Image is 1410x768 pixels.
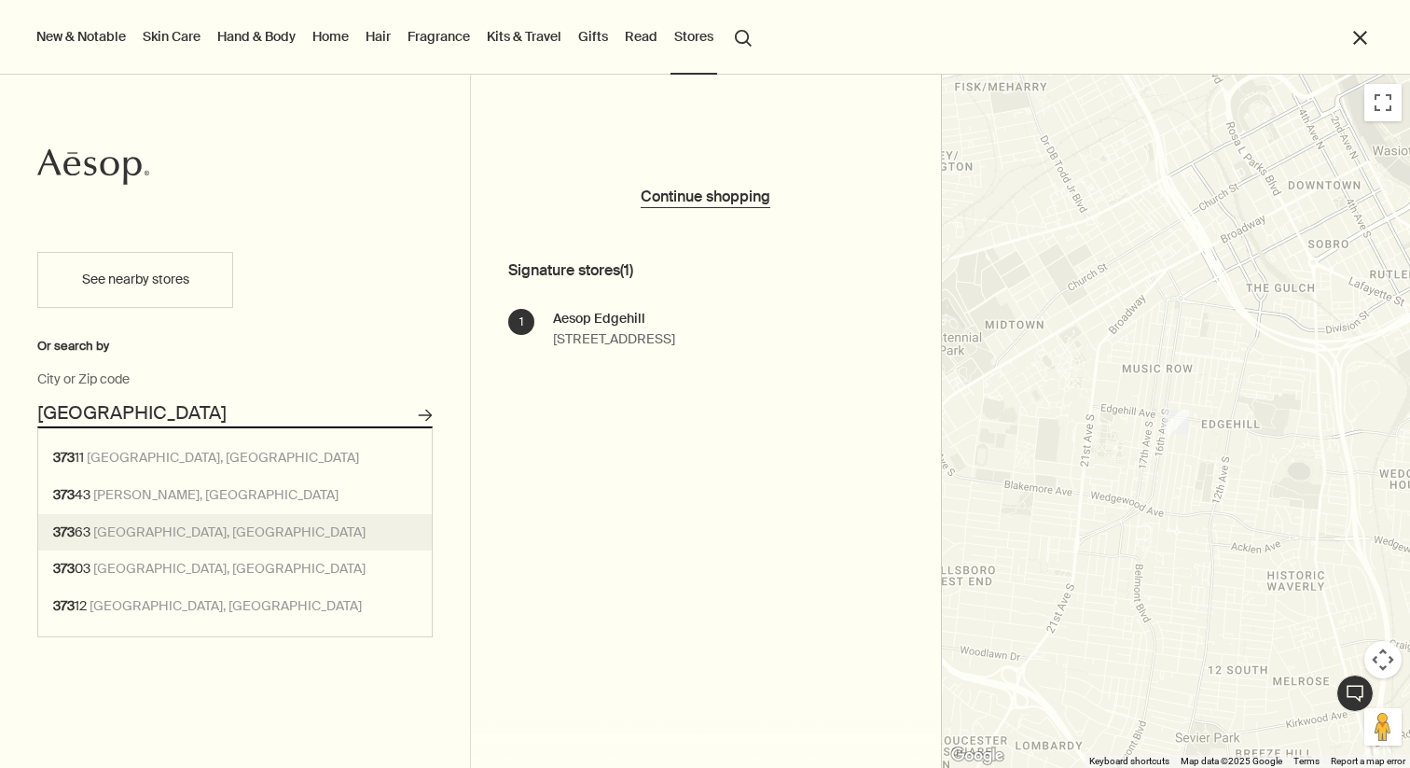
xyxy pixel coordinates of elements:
a: Open this area in Google Maps (opens a new window) [947,744,1008,768]
div: Aesop Edgehill [553,309,675,329]
strong: 373 [53,486,75,503]
a: Report a map error [1331,756,1405,766]
button: 37363 [GEOGRAPHIC_DATA], [GEOGRAPHIC_DATA] [38,514,432,552]
button: 37311 [GEOGRAPHIC_DATA], [GEOGRAPHIC_DATA] [38,440,432,477]
a: Gifts [574,24,612,49]
button: Open search [726,19,760,54]
a: Skin Care [139,24,204,49]
button: Map camera controls [1364,641,1402,678]
button: Close the Menu [1349,27,1371,49]
button: Stores [670,24,717,49]
button: Drag Pegman onto the map to open Street View [1364,708,1402,746]
img: Google [947,744,1008,768]
div: Or search by [37,336,433,356]
a: Fragrance [404,24,474,49]
button: 37312 [GEOGRAPHIC_DATA], [GEOGRAPHIC_DATA] [38,588,432,625]
span: Map data ©2025 Google [1181,756,1282,766]
button: See nearby stores [37,252,233,308]
button: Live Assistance [1336,675,1374,712]
div: 1 [508,309,534,335]
span: [PERSON_NAME], [GEOGRAPHIC_DATA] [93,486,339,503]
a: Terms [1293,756,1320,766]
button: Continue shopping [641,187,770,208]
strong: 373 [53,524,75,540]
span: [GEOGRAPHIC_DATA], [GEOGRAPHIC_DATA] [93,560,366,577]
strong: 373 [53,449,75,466]
svg: Aesop [37,148,149,186]
a: Aesop [37,148,149,190]
button: 37303 [GEOGRAPHIC_DATA], [GEOGRAPHIC_DATA] [38,551,432,588]
a: Kits & Travel [483,24,565,49]
strong: 373 [53,560,75,577]
span: [GEOGRAPHIC_DATA], [GEOGRAPHIC_DATA] [90,597,362,614]
span: [GEOGRAPHIC_DATA], [GEOGRAPHIC_DATA] [87,449,359,466]
a: Home [309,24,352,49]
a: Hair [362,24,394,49]
div: 1 [1164,410,1189,435]
a: Read [621,24,661,49]
button: 37343 [PERSON_NAME], [GEOGRAPHIC_DATA] [38,477,432,514]
strong: 373 [53,597,75,614]
a: Hand & Body [214,24,299,49]
span: [GEOGRAPHIC_DATA], [GEOGRAPHIC_DATA] [93,524,366,540]
button: New & Notable [33,24,130,49]
strong: Signature stores ( 1 ) [508,253,941,287]
button: Keyboard shortcuts [1089,755,1169,768]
